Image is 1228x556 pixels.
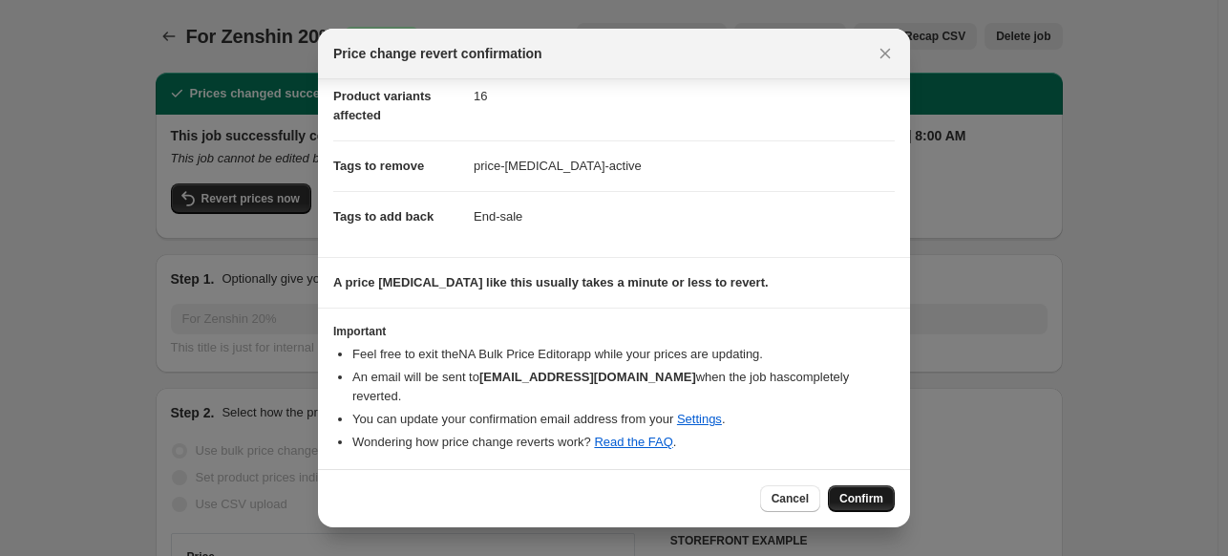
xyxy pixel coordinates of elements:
li: Wondering how price change reverts work? . [352,433,895,452]
li: You can update your confirmation email address from your . [352,410,895,429]
a: Read the FAQ [594,435,672,449]
li: An email will be sent to when the job has completely reverted . [352,368,895,406]
button: Confirm [828,485,895,512]
span: Tags to add back [333,209,434,224]
dd: price-[MEDICAL_DATA]-active [474,140,895,191]
span: Tags to remove [333,159,424,173]
button: Close [872,40,899,67]
span: Cancel [772,491,809,506]
span: Confirm [839,491,883,506]
b: A price [MEDICAL_DATA] like this usually takes a minute or less to revert. [333,275,769,289]
a: Settings [677,412,722,426]
h3: Important [333,324,895,339]
dd: 16 [474,71,895,121]
li: Feel free to exit the NA Bulk Price Editor app while your prices are updating. [352,345,895,364]
span: Product variants affected [333,89,432,122]
b: [EMAIL_ADDRESS][DOMAIN_NAME] [479,370,696,384]
span: Price change revert confirmation [333,44,542,63]
button: Cancel [760,485,820,512]
dd: End-sale [474,191,895,242]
